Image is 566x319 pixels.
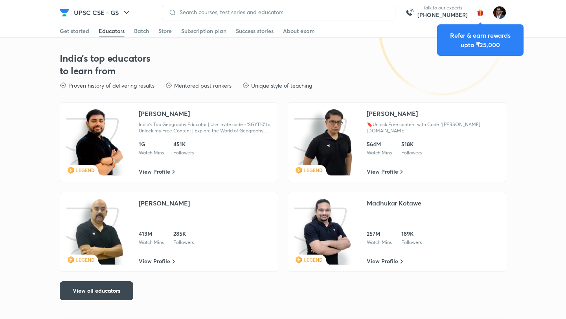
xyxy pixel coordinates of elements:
[60,25,89,37] a: Get started
[139,121,272,134] div: India's Top Geography Educator | Use invite code - 'SGYT10' to Unlock my Free Content | Explore t...
[174,82,232,90] p: Mentored past rankers
[99,27,125,35] div: Educators
[236,27,274,35] div: Success stories
[367,257,398,265] span: View Profile
[304,257,323,263] span: LEGEND
[417,11,468,19] a: [PHONE_NUMBER]
[139,168,175,176] a: View Profile
[302,198,353,265] img: class
[367,257,403,265] a: View Profile
[60,192,278,272] a: iconclassLEGEND[PERSON_NAME]413MWatch Mins285KFollowersView Profile
[60,52,151,77] h3: India's top educators to learn from
[367,239,392,246] div: Watch Mins
[173,140,194,148] div: 451K
[139,150,164,156] div: Watch Mins
[401,230,422,238] div: 189K
[443,31,517,49] div: Refer & earn rewards upto ₹25,000
[367,230,392,238] div: 257M
[73,287,120,295] span: View all educators
[76,257,95,263] span: LEGEND
[139,239,164,246] div: Watch Mins
[139,168,170,176] span: View Profile
[251,82,312,90] p: Unique style of teaching
[139,257,175,265] a: View Profile
[60,8,69,17] img: Company Logo
[139,140,164,148] div: 1G
[401,140,422,148] div: 518K
[139,230,164,238] div: 413M
[158,25,172,37] a: Store
[68,82,154,90] p: Proven history of delivering results
[493,6,506,19] img: Amber Nigam
[181,27,226,35] div: Subscription plan
[139,257,170,265] span: View Profile
[69,5,136,20] button: UPSC CSE - GS
[294,198,353,265] img: icon
[176,9,389,15] input: Search courses, test series and educators
[236,25,274,37] a: Success stories
[74,109,125,176] img: class
[99,25,125,37] a: Educators
[367,168,398,176] span: View Profile
[367,109,418,118] div: [PERSON_NAME]
[134,27,149,35] div: Batch
[288,102,506,182] a: iconclassLEGEND[PERSON_NAME]🔖Unlock Free content with Code: '[PERSON_NAME][DOMAIN_NAME]'564MWatch...
[367,121,500,134] div: 🔖Unlock Free content with Code: '[PERSON_NAME][DOMAIN_NAME]'
[173,239,194,246] div: Followers
[60,102,278,182] a: iconclassLEGEND[PERSON_NAME]India's Top Geography Educator | Use invite code - 'SGYT10' to Unlock...
[66,109,125,176] img: icon
[158,27,172,35] div: Store
[139,198,190,208] div: [PERSON_NAME]
[134,25,149,37] a: Batch
[76,167,95,173] span: LEGEND
[401,150,422,156] div: Followers
[288,192,506,272] a: iconclassLEGENDMadhukar Kotawe257MWatch Mins189KFollowersView Profile
[74,198,125,265] img: class
[474,6,487,19] img: avatar
[294,109,353,176] img: icon
[181,25,226,37] a: Subscription plan
[417,5,468,11] p: Talk to our experts
[402,5,417,20] img: call-us
[173,230,194,238] div: 285K
[283,27,315,35] div: About exam
[60,27,89,35] div: Get started
[367,168,403,176] a: View Profile
[367,198,421,208] div: Madhukar Kotawe
[60,281,133,300] button: View all educators
[283,25,315,37] a: About exam
[401,239,422,246] div: Followers
[302,109,353,176] img: class
[304,167,323,173] span: LEGEND
[139,109,190,118] div: [PERSON_NAME]
[173,150,194,156] div: Followers
[367,150,392,156] div: Watch Mins
[66,198,125,265] img: icon
[367,140,392,148] div: 564M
